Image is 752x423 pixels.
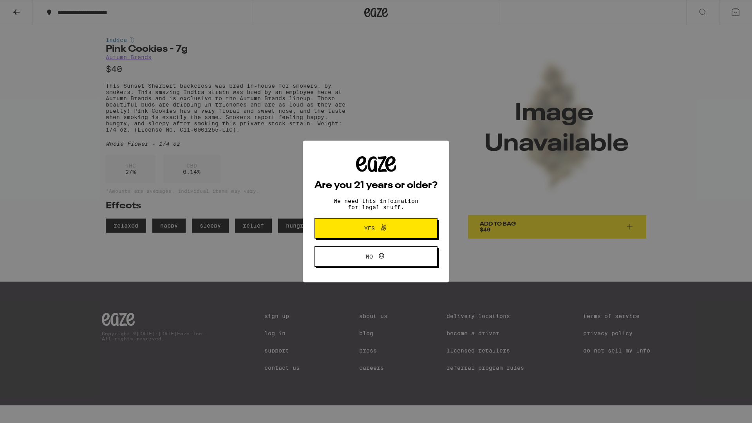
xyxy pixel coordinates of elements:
[366,254,373,259] span: No
[364,226,375,231] span: Yes
[315,246,437,267] button: No
[315,181,437,190] h2: Are you 21 years or older?
[315,218,437,239] button: Yes
[703,399,744,419] iframe: Opens a widget where you can find more information
[327,198,425,210] p: We need this information for legal stuff.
